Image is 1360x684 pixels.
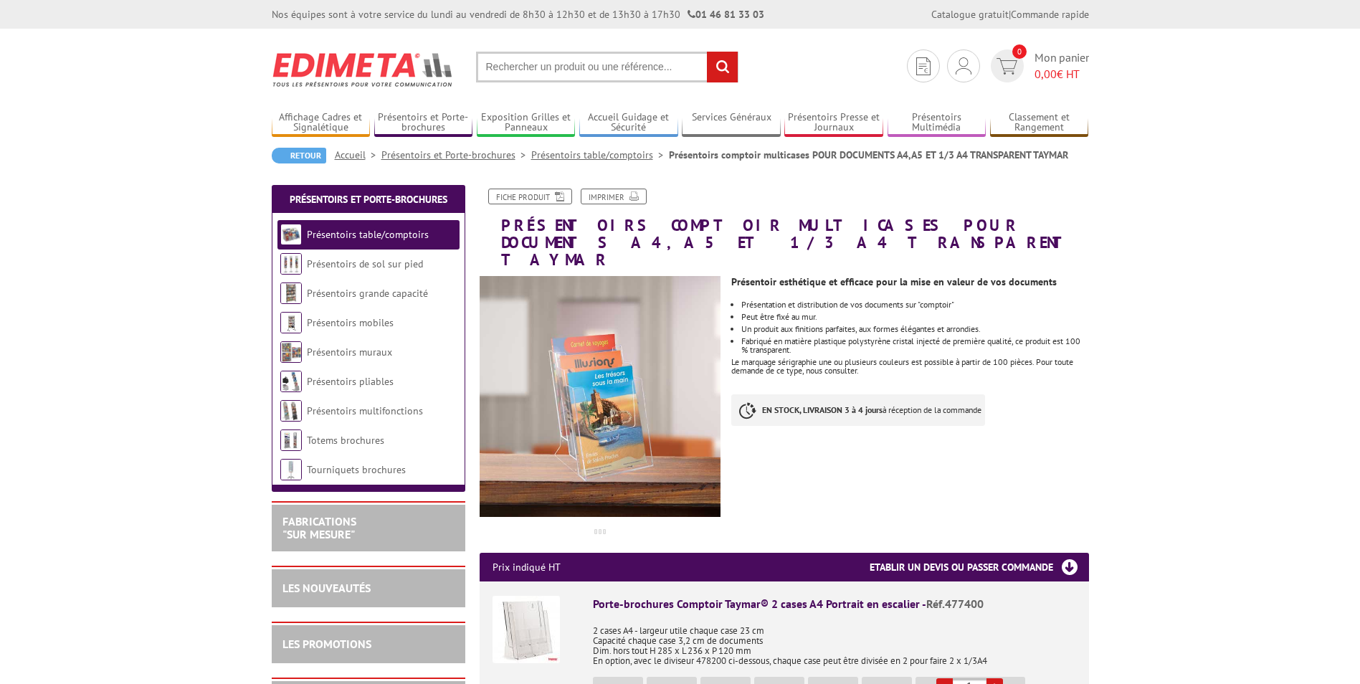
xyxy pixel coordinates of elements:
a: devis rapide 0 Mon panier 0,00€ HT [987,49,1089,82]
li: Présentoirs comptoir multicases POUR DOCUMENTS A4,A5 ET 1/3 A4 TRANSPARENT TAYMAR [669,148,1068,162]
strong: Présentoir esthétique et efficace pour la mise en valeur de vos documents [731,275,1057,288]
a: LES NOUVEAUTÉS [282,581,371,595]
strong: EN STOCK, LIVRAISON 3 à 4 jours [762,404,883,415]
a: Présentoirs et Porte-brochures [374,111,473,135]
img: Edimeta [272,43,455,96]
strong: 01 46 81 33 03 [688,8,764,21]
span: Réf.477400 [926,597,984,611]
li: Présentation et distribution de vos documents sur "comptoir" [741,300,1088,309]
a: Présentoirs table/comptoirs [307,228,429,241]
img: porte_brochures_comptoirs_multicases_a4_a5_1-3a4_taymar_477300_mise_en_situation.jpg [480,276,721,518]
input: rechercher [707,52,738,82]
img: Présentoirs mobiles [280,312,302,333]
a: Présentoirs de sol sur pied [307,257,423,270]
img: Présentoirs de sol sur pied [280,253,302,275]
a: Retour [272,148,326,163]
h1: Présentoirs comptoir multicases POUR DOCUMENTS A4,A5 ET 1/3 A4 TRANSPARENT TAYMAR [469,189,1100,269]
a: Affichage Cadres et Signalétique [272,111,371,135]
a: LES PROMOTIONS [282,637,371,651]
div: Nos équipes sont à votre service du lundi au vendredi de 8h30 à 12h30 et de 13h30 à 17h30 [272,7,764,22]
a: FABRICATIONS"Sur Mesure" [282,514,356,541]
a: Imprimer [581,189,647,204]
img: Présentoirs multifonctions [280,400,302,422]
span: 0,00 [1035,67,1057,81]
img: Présentoirs grande capacité [280,282,302,304]
a: Accueil Guidage et Sécurité [579,111,678,135]
p: 2 cases A4 - largeur utile chaque case 23 cm Capacité chaque case 3,2 cm de documents Dim. hors t... [593,616,1076,666]
li: Peut être fixé au mur. [741,313,1088,321]
a: Exposition Grilles et Panneaux [477,111,576,135]
img: Porte-brochures Comptoir Taymar® 2 cases A4 Portrait en escalier [493,596,560,663]
a: Classement et Rangement [990,111,1089,135]
input: Rechercher un produit ou une référence... [476,52,738,82]
div: | [931,7,1089,22]
a: Présentoirs pliables [307,375,394,388]
img: Tourniquets brochures [280,459,302,480]
a: Présentoirs Multimédia [888,111,986,135]
img: Présentoirs pliables [280,371,302,392]
a: Catalogue gratuit [931,8,1009,21]
li: Fabriqué en matière plastique polystyrène cristal injecté de première qualité, ce produit est 100... [741,337,1088,354]
a: Tourniquets brochures [307,463,406,476]
a: Totems brochures [307,434,384,447]
a: Présentoirs mobiles [307,316,394,329]
img: devis rapide [916,57,931,75]
a: Présentoirs muraux [307,346,392,358]
img: devis rapide [997,58,1017,75]
a: Présentoirs table/comptoirs [531,148,669,161]
img: Totems brochures [280,429,302,451]
p: à réception de la commande [731,394,985,426]
a: Présentoirs multifonctions [307,404,423,417]
img: Présentoirs muraux [280,341,302,363]
a: Présentoirs et Porte-brochures [290,193,447,206]
h3: Etablir un devis ou passer commande [870,553,1089,581]
div: Porte-brochures Comptoir Taymar® 2 cases A4 Portrait en escalier - [593,596,1076,612]
a: Services Généraux [682,111,781,135]
span: 0 [1012,44,1027,59]
img: devis rapide [956,57,971,75]
p: Prix indiqué HT [493,553,561,581]
div: Le marquage sérigraphie une ou plusieurs couleurs est possible à partir de 100 pièces. Pour toute... [731,358,1088,375]
span: Mon panier [1035,49,1089,82]
a: Présentoirs Presse et Journaux [784,111,883,135]
a: Présentoirs grande capacité [307,287,428,300]
a: Commande rapide [1011,8,1089,21]
span: € HT [1035,66,1089,82]
li: Un produit aux finitions parfaites, aux formes élégantes et arrondies. [741,325,1088,333]
a: Fiche produit [488,189,572,204]
img: Présentoirs table/comptoirs [280,224,302,245]
a: Présentoirs et Porte-brochures [381,148,531,161]
a: Accueil [335,148,381,161]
